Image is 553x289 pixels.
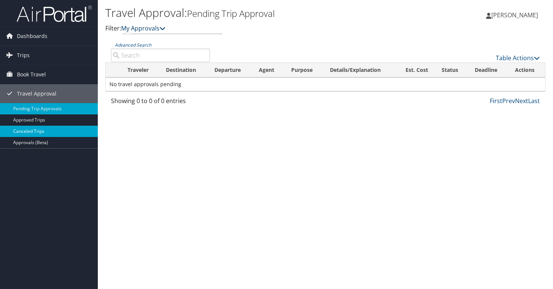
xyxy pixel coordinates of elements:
th: Purpose [284,63,323,78]
span: [PERSON_NAME] [491,11,538,19]
a: Advanced Search [115,42,151,48]
th: Est. Cost: activate to sort column ascending [395,63,435,78]
th: Details/Explanation [323,63,395,78]
input: Advanced Search [111,49,210,62]
p: Filter: [105,24,399,33]
a: [PERSON_NAME] [486,4,545,26]
td: No travel approvals pending [106,78,545,91]
th: Deadline: activate to sort column descending [468,63,508,78]
img: airportal-logo.png [17,5,92,23]
span: Dashboards [17,27,47,46]
small: Pending Trip Approval [187,7,275,20]
span: Travel Approval [17,84,56,103]
div: Showing 0 to 0 of 0 entries [111,96,210,109]
a: Last [528,97,540,105]
a: My Approvals [121,24,166,32]
a: Table Actions [496,54,540,62]
th: Traveler: activate to sort column ascending [121,63,159,78]
h1: Travel Approval: [105,5,399,21]
a: Prev [502,97,515,105]
th: Departure: activate to sort column ascending [208,63,252,78]
th: Destination: activate to sort column ascending [159,63,208,78]
a: Next [515,97,528,105]
th: Actions [508,63,545,78]
span: Book Travel [17,65,46,84]
span: Trips [17,46,30,65]
th: Agent [252,63,284,78]
th: Status: activate to sort column ascending [435,63,468,78]
a: First [490,97,502,105]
